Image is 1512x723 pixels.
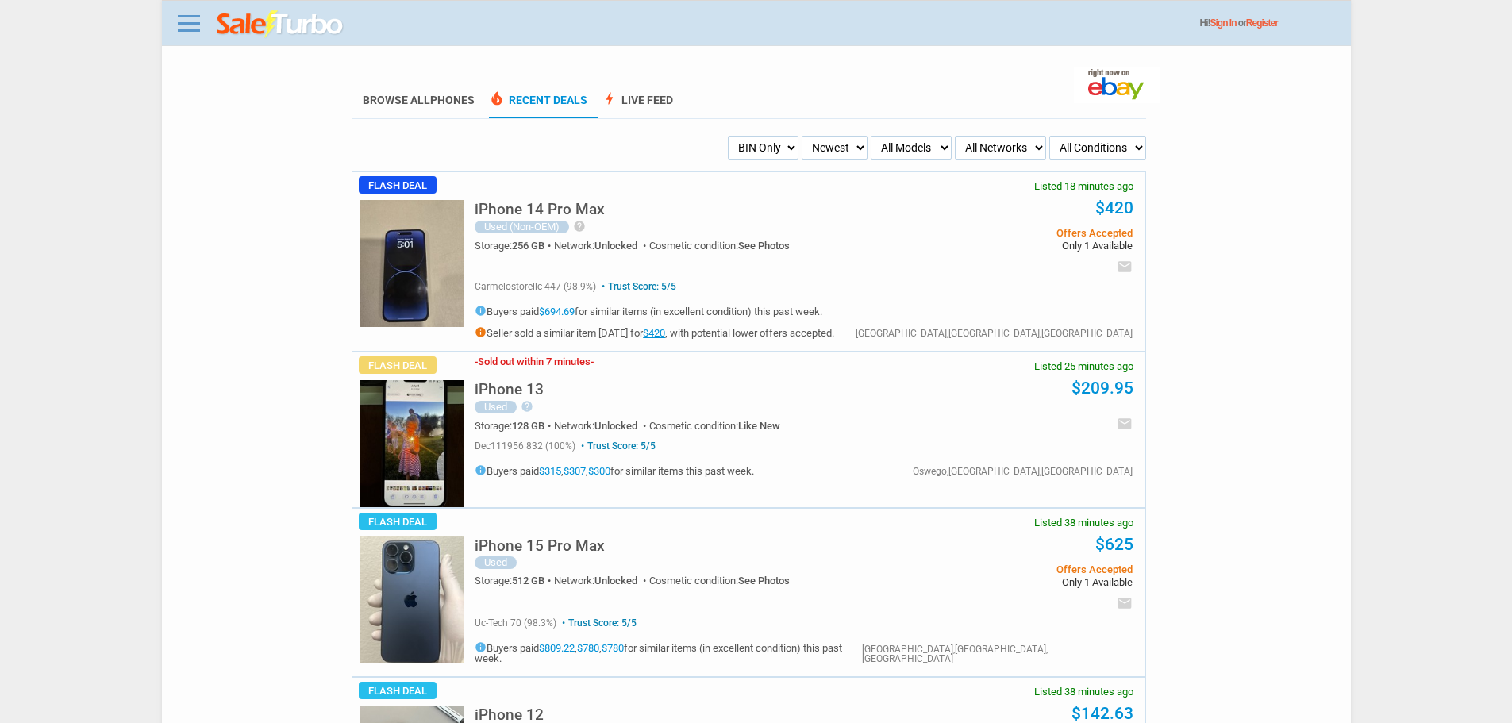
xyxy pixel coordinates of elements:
[1246,17,1278,29] a: Register
[1034,361,1133,371] span: Listed 25 minutes ago
[359,356,437,374] span: Flash Deal
[1117,595,1133,611] i: email
[475,575,554,586] div: Storage:
[475,464,754,476] h5: Buyers paid , , for similar items this past week.
[475,617,556,629] span: uc-tech 70 (98.3%)
[539,465,561,477] a: $315
[594,575,637,586] span: Unlocked
[893,564,1132,575] span: Offers Accepted
[360,536,464,663] img: s-l225.jpg
[738,575,790,586] span: See Photos
[475,305,487,317] i: info
[475,710,544,722] a: iPhone 12
[554,240,649,251] div: Network:
[1034,517,1133,528] span: Listed 38 minutes ago
[649,575,790,586] div: Cosmetic condition:
[594,420,637,432] span: Unlocked
[554,575,649,586] div: Network:
[913,467,1133,476] div: Oswego,[GEOGRAPHIC_DATA],[GEOGRAPHIC_DATA]
[475,356,478,367] span: -
[359,513,437,530] span: Flash Deal
[475,541,605,553] a: iPhone 15 Pro Max
[643,327,665,339] a: $420
[1210,17,1237,29] a: Sign In
[475,538,605,553] h5: iPhone 15 Pro Max
[475,356,594,367] h3: Sold out within 7 minutes
[577,642,599,654] a: $780
[602,642,624,654] a: $780
[602,94,673,118] a: boltLive Feed
[360,200,464,327] img: s-l225.jpg
[578,440,656,452] span: Trust Score: 5/5
[512,240,544,252] span: 256 GB
[738,240,790,252] span: See Photos
[564,465,586,477] a: $307
[1034,181,1133,191] span: Listed 18 minutes ago
[1071,704,1133,723] a: $142.63
[598,281,676,292] span: Trust Score: 5/5
[475,401,517,413] div: Used
[475,240,554,251] div: Storage:
[475,440,575,452] span: dec111956 832 (100%)
[475,707,544,722] h5: iPhone 12
[489,94,587,118] a: local_fire_departmentRecent Deals
[475,326,834,338] h5: Seller sold a similar item [DATE] for , with potential lower offers accepted.
[588,465,610,477] a: $300
[359,176,437,194] span: Flash Deal
[539,306,575,317] a: $694.69
[475,385,544,397] a: iPhone 13
[521,400,533,413] i: help
[363,94,475,106] a: Browse AllPhones
[602,90,617,106] span: bolt
[475,641,487,653] i: info
[1117,259,1133,275] i: email
[591,356,594,367] span: -
[554,421,649,431] div: Network:
[512,575,544,586] span: 512 GB
[475,281,596,292] span: carmelostorellc 447 (98.9%)
[475,421,554,431] div: Storage:
[539,642,575,654] a: $809.22
[893,577,1132,587] span: Only 1 Available
[489,90,505,106] span: local_fire_department
[594,240,637,252] span: Unlocked
[1095,535,1133,554] a: $625
[559,617,637,629] span: Trust Score: 5/5
[475,221,569,233] div: Used (Non-OEM)
[359,682,437,699] span: Flash Deal
[475,326,487,338] i: info
[475,382,544,397] h5: iPhone 13
[512,420,544,432] span: 128 GB
[862,644,1133,663] div: [GEOGRAPHIC_DATA],[GEOGRAPHIC_DATA],[GEOGRAPHIC_DATA]
[649,421,780,431] div: Cosmetic condition:
[649,240,790,251] div: Cosmetic condition:
[1034,686,1133,697] span: Listed 38 minutes ago
[217,10,344,39] img: saleturbo.com - Online Deals and Discount Coupons
[475,556,517,569] div: Used
[1238,17,1278,29] span: or
[430,94,475,106] span: Phones
[360,380,464,507] img: s-l225.jpg
[893,240,1132,251] span: Only 1 Available
[475,205,605,217] a: iPhone 14 Pro Max
[1117,416,1133,432] i: email
[475,641,862,663] h5: Buyers paid , , for similar items (in excellent condition) this past week.
[1071,379,1133,398] a: $209.95
[1200,17,1210,29] span: Hi!
[738,420,780,432] span: Like New
[893,228,1132,238] span: Offers Accepted
[1095,198,1133,217] a: $420
[573,220,586,233] i: help
[856,329,1133,338] div: [GEOGRAPHIC_DATA],[GEOGRAPHIC_DATA],[GEOGRAPHIC_DATA]
[475,202,605,217] h5: iPhone 14 Pro Max
[475,464,487,476] i: info
[475,305,834,317] h5: Buyers paid for similar items (in excellent condition) this past week.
